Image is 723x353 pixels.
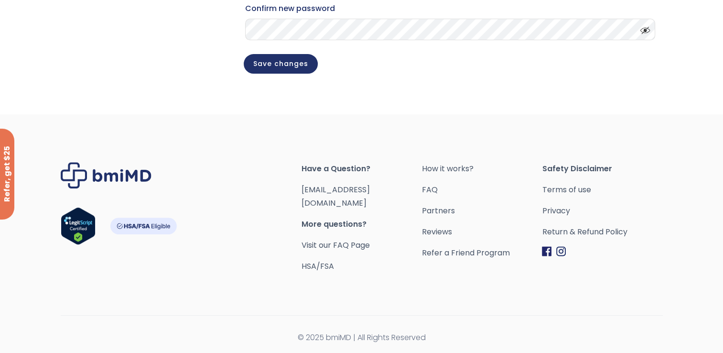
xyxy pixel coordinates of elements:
a: Partners [421,204,542,218]
img: HSA-FSA [110,218,177,234]
span: Safety Disclaimer [542,162,662,176]
a: Return & Refund Policy [542,225,662,239]
img: Verify Approval for www.bmimd.com [61,207,96,245]
button: Save changes [244,54,318,74]
a: Terms of use [542,183,662,197]
img: Brand Logo [61,162,151,188]
img: Facebook [542,246,551,256]
a: Verify LegitScript Approval for www.bmimd.com [61,207,96,249]
a: Privacy [542,204,662,218]
span: Have a Question? [302,162,422,176]
span: © 2025 bmiMD | All Rights Reserved [61,331,663,344]
span: More questions? [302,218,422,231]
img: Instagram [556,246,566,256]
a: Reviews [421,225,542,239]
a: [EMAIL_ADDRESS][DOMAIN_NAME] [302,184,370,209]
a: HSA/FSA [302,261,334,272]
a: FAQ [421,183,542,197]
a: Refer a Friend Program [421,246,542,260]
a: How it works? [421,162,542,176]
label: Confirm new password [245,1,655,16]
a: Visit our FAQ Page [302,240,370,251]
